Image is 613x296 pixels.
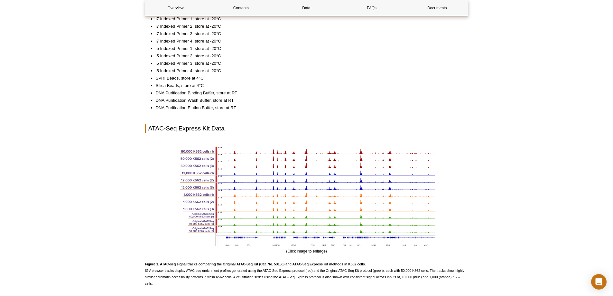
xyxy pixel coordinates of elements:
[156,53,462,59] li: i5 Indexed Primer 2, store at -20°C
[156,23,462,30] li: i7 Indexed Primer 2, store at -20°C
[145,124,468,133] h2: ATAC-Seq Express Kit Data
[156,45,462,52] li: i5 Indexed Primer 1, store at -20°C
[145,262,464,285] span: IGV browser tracks display ATAC-seq enrichment profiles generated using the ATAC-Seq Express prot...
[156,105,462,111] li: DNA Purification Elution Buffer, store at RT
[341,0,402,16] a: FAQs
[407,0,467,16] a: Documents
[145,0,206,16] a: Overview
[156,31,462,37] li: i7 Indexed Primer 3, store at -20°C
[145,144,468,254] div: (Click image to enlarge)
[211,0,271,16] a: Contents
[156,82,462,89] li: Silica Beads, store at 4°C
[156,38,462,44] li: i7 Indexed Primer 4, store at -20°C
[156,16,462,22] li: i7 Indexed Primer 1, store at -20°C
[276,0,337,16] a: Data
[156,75,462,81] li: SPRI Beads, store at 4°C
[591,274,607,290] div: Open Intercom Messenger
[156,90,462,96] li: DNA Purification Binding Buffer, store at RT
[178,144,435,246] img: ATAC-Seq Express Titration Data
[156,60,462,67] li: i5 Indexed Primer 3, store at -20°C
[145,262,366,266] strong: Figure 1. ATAC-seq signal tracks comparing the Original ATAC-Seq Kit (Cat. No. 53150) and ATAC-Se...
[156,97,462,104] li: DNA Purification Wash Buffer, store at RT
[156,68,462,74] li: i5 Indexed Primer 4, store at -20°C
